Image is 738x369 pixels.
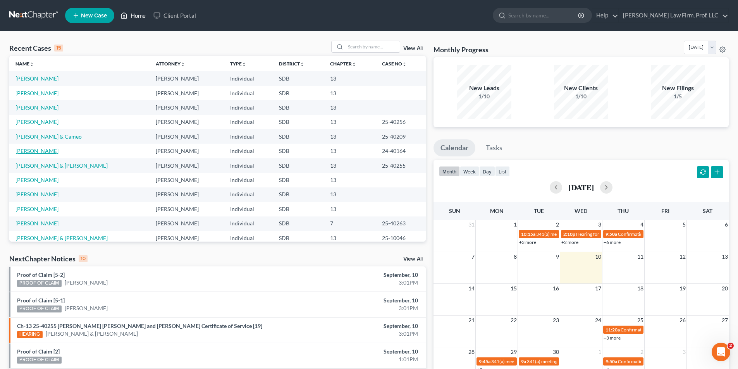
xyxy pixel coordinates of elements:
td: Individual [224,144,273,158]
td: Individual [224,173,273,187]
div: September, 10 [289,297,418,304]
span: 10 [594,252,602,261]
span: 14 [468,284,475,293]
a: Client Portal [150,9,200,22]
td: 25-40255 [376,158,426,173]
span: 25 [637,316,644,325]
td: [PERSON_NAME] [150,115,224,129]
td: SDB [273,173,324,187]
td: SDB [273,129,324,144]
a: [PERSON_NAME] Law Firm, Prof. LLC [619,9,728,22]
span: Sun [449,208,460,214]
td: 13 [324,202,376,216]
td: [PERSON_NAME] [150,158,224,173]
div: NextChapter Notices [9,254,88,263]
td: Individual [224,231,273,245]
a: Proof of Claim [5-2] [17,271,65,278]
td: SDB [273,216,324,231]
span: 15 [510,284,518,293]
td: Individual [224,115,273,129]
div: New Leads [457,84,511,93]
td: Individual [224,86,273,100]
a: [PERSON_NAME] [15,220,58,227]
td: Individual [224,187,273,202]
span: 9a [521,359,526,364]
a: [PERSON_NAME] [65,279,108,287]
td: [PERSON_NAME] [150,71,224,86]
td: SDB [273,71,324,86]
span: 22 [510,316,518,325]
a: [PERSON_NAME] [65,304,108,312]
span: 2 [640,347,644,357]
div: 3:01PM [289,330,418,338]
div: 1/5 [651,93,705,100]
a: Proof of Claim [2] [17,348,60,355]
span: 3 [682,347,686,357]
td: SDB [273,86,324,100]
span: Wed [575,208,587,214]
a: Tasks [479,139,509,156]
td: 25-40209 [376,129,426,144]
span: 11 [637,252,644,261]
span: 31 [468,220,475,229]
span: Confirmation hearing for [PERSON_NAME] [618,231,706,237]
td: 13 [324,115,376,129]
span: 21 [468,316,475,325]
div: 1/10 [554,93,608,100]
div: September, 10 [289,322,418,330]
div: 1:01PM [289,355,418,363]
a: [PERSON_NAME] [15,104,58,111]
td: 13 [324,144,376,158]
div: New Filings [651,84,705,93]
a: [PERSON_NAME] & [PERSON_NAME] [46,330,138,338]
a: Home [117,9,150,22]
td: [PERSON_NAME] [150,86,224,100]
span: 341(a) meeting for [PERSON_NAME] & Cameo [PERSON_NAME] [536,231,667,237]
div: 15 [54,45,63,51]
span: 341(a) meeting for [PERSON_NAME] & [PERSON_NAME] [491,359,607,364]
input: Search by name... [508,8,579,22]
td: SDB [273,158,324,173]
span: Hearing for [PERSON_NAME] [576,231,637,237]
a: [PERSON_NAME] [15,75,58,82]
span: 6 [724,220,729,229]
i: unfold_more [352,62,356,67]
a: Typeunfold_more [230,61,246,67]
span: 2 [555,220,560,229]
a: Case Nounfold_more [382,61,407,67]
div: 1/10 [457,93,511,100]
a: +3 more [604,335,621,341]
span: 9:50a [606,231,617,237]
a: Chapterunfold_more [330,61,356,67]
span: 26 [679,316,686,325]
span: 16 [552,284,560,293]
span: 3 [597,220,602,229]
a: Attorneyunfold_more [156,61,185,67]
a: [PERSON_NAME] [15,177,58,183]
a: +2 more [561,239,578,245]
a: [PERSON_NAME] [15,90,58,96]
a: View All [403,256,423,262]
span: New Case [81,13,107,19]
span: 20 [721,284,729,293]
td: 25-10046 [376,231,426,245]
input: Search by name... [346,41,400,52]
span: 19 [679,284,686,293]
td: Individual [224,202,273,216]
div: PROOF OF CLAIM [17,357,62,364]
td: 25-40263 [376,216,426,231]
div: 3:01PM [289,279,418,287]
a: [PERSON_NAME] [15,191,58,197]
td: 13 [324,158,376,173]
td: SDB [273,115,324,129]
span: 2:10p [563,231,575,237]
span: 341(a) meeting for [PERSON_NAME] [527,359,602,364]
span: 4 [640,220,644,229]
td: Individual [224,158,273,173]
td: Individual [224,216,273,231]
td: 13 [324,187,376,202]
span: Tue [534,208,544,214]
td: 13 [324,86,376,100]
span: 30 [552,347,560,357]
a: [PERSON_NAME] & Cameo [15,133,82,140]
